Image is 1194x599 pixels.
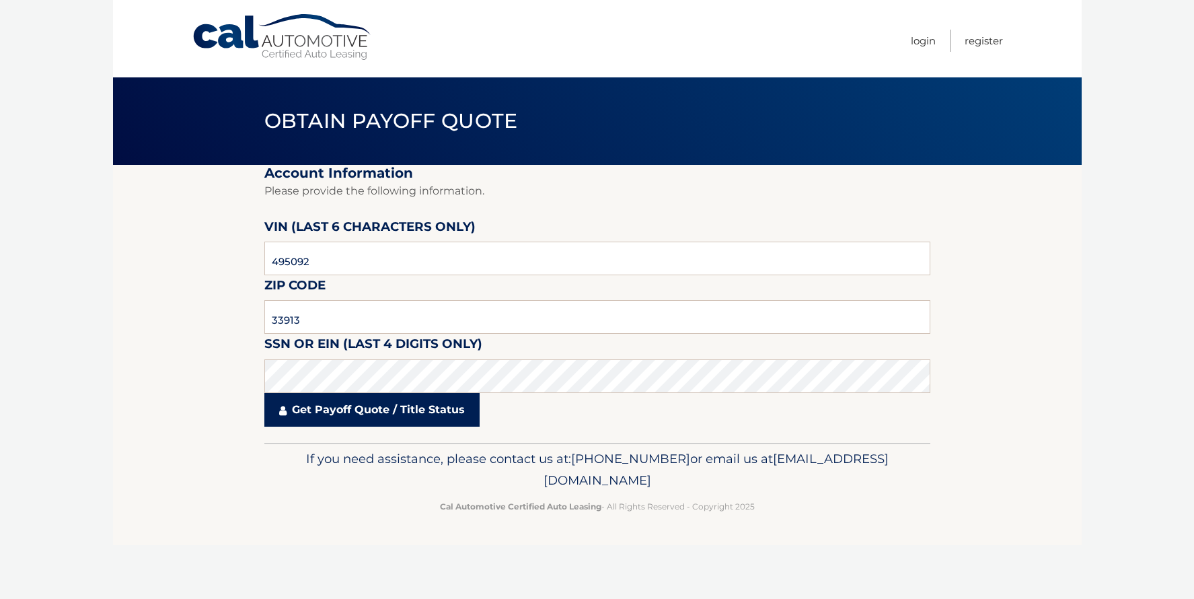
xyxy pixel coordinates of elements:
a: Register [965,30,1003,52]
p: - All Rights Reserved - Copyright 2025 [273,499,922,514]
p: Please provide the following information. [264,182,930,201]
span: Obtain Payoff Quote [264,108,518,133]
span: [PHONE_NUMBER] [571,451,690,466]
a: Login [911,30,936,52]
label: Zip Code [264,275,326,300]
a: Cal Automotive [192,13,373,61]
p: If you need assistance, please contact us at: or email us at [273,448,922,491]
strong: Cal Automotive Certified Auto Leasing [440,501,601,512]
h2: Account Information [264,165,930,182]
a: Get Payoff Quote / Title Status [264,393,480,427]
label: VIN (last 6 characters only) [264,217,476,242]
label: SSN or EIN (last 4 digits only) [264,334,482,359]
